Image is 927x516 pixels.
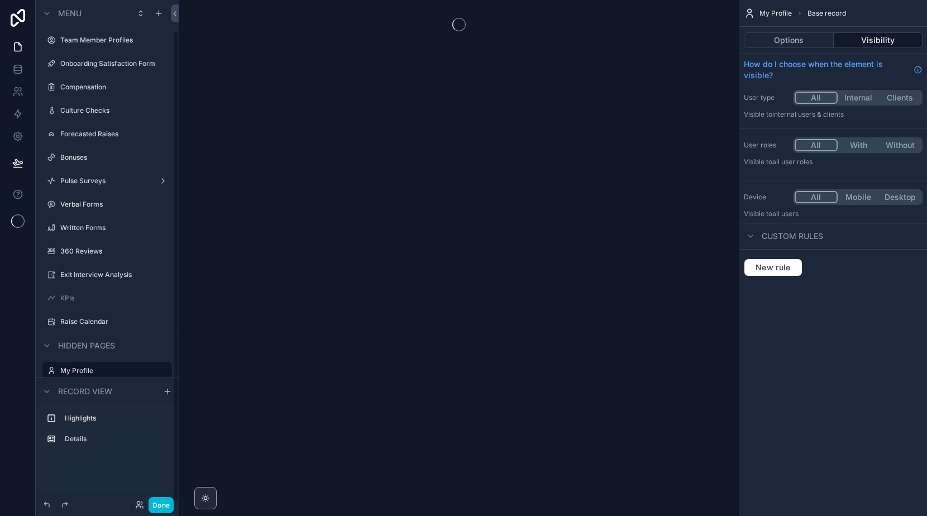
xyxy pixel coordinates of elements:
label: Details [65,434,163,443]
span: Custom rules [762,231,823,242]
span: New rule [751,262,795,273]
button: With [838,139,880,151]
button: Desktop [879,191,921,203]
label: Exit Interview Analysis [60,270,165,279]
button: All [795,92,838,104]
label: Onboarding Satisfaction Form [60,59,165,68]
span: Hidden pages [58,340,115,351]
label: Forecasted Raises [60,130,165,138]
label: User type [744,93,789,102]
span: How do I choose when the element is visible? [744,59,909,81]
button: New rule [744,259,802,276]
span: All user roles [772,157,813,166]
button: Options [744,32,834,48]
span: My Profile [759,9,792,18]
label: Compensation [60,83,165,92]
span: Menu [58,8,82,19]
p: Visible to [744,110,923,119]
span: all users [772,209,799,218]
button: Clients [879,92,921,104]
label: Written Forms [60,223,165,232]
button: Mobile [838,191,880,203]
label: Culture Checks [60,106,165,115]
span: Record view [58,386,112,397]
button: All [795,139,838,151]
label: User roles [744,141,789,150]
a: How do I choose when the element is visible? [744,59,923,81]
label: Highlights [65,414,163,423]
label: Bonuses [60,153,165,162]
span: Internal users & clients [772,110,844,118]
button: Without [879,139,921,151]
button: Internal [838,92,880,104]
label: 360 Reviews [60,247,165,256]
label: Raise Calendar [60,317,165,326]
button: Done [149,497,174,513]
button: All [795,191,838,203]
p: Visible to [744,157,923,166]
label: KPIs [60,294,165,303]
label: Pulse Surveys [60,176,150,185]
label: Team Member Profiles [60,36,165,45]
span: Base record [807,9,846,18]
label: Verbal Forms [60,200,165,209]
label: My Profile [60,366,165,375]
label: Device [744,193,789,202]
button: Visibility [834,32,923,48]
p: Visible to [744,209,923,218]
div: scrollable content [36,404,179,459]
